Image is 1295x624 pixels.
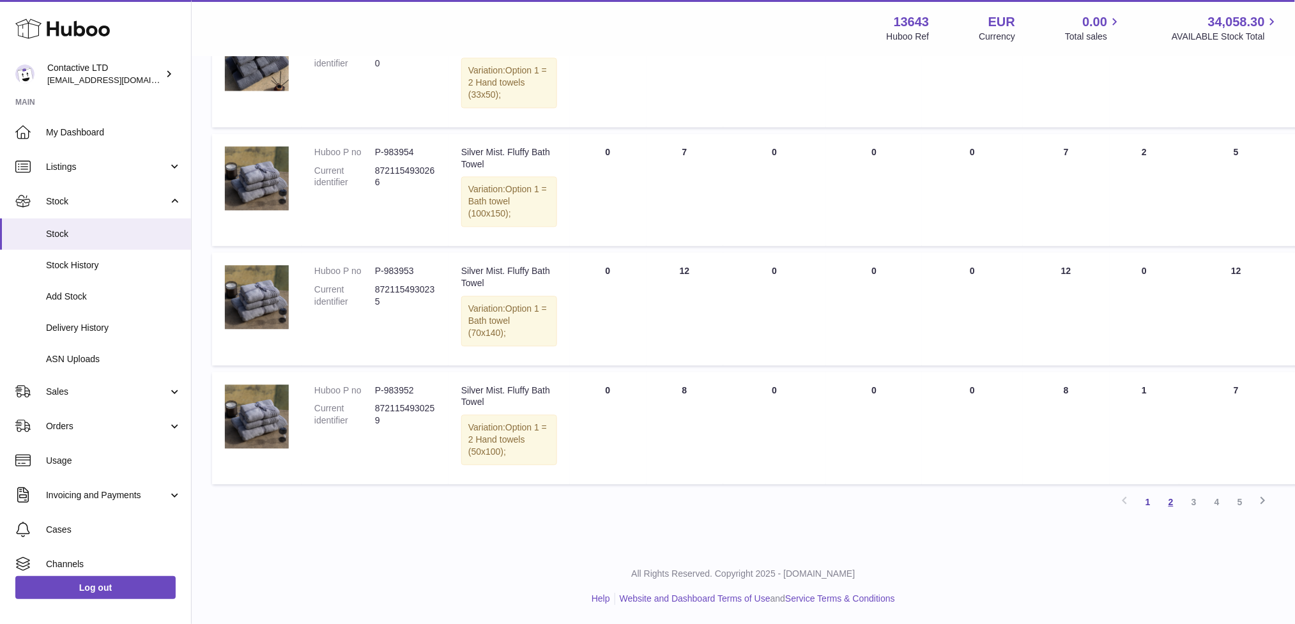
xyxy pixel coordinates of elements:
[988,13,1015,31] strong: EUR
[375,384,436,397] dd: P-983952
[826,14,922,126] td: 0
[647,252,723,365] td: 12
[1179,133,1294,246] td: 5
[1183,491,1206,514] a: 3
[570,372,647,484] td: 0
[46,259,181,271] span: Stock History
[570,14,647,126] td: 0
[461,146,557,171] div: Silver Mist. Fluffy Bath Towel
[1110,252,1179,365] td: 0
[1083,13,1108,31] span: 0.00
[970,385,975,395] span: 0
[46,353,181,365] span: ASN Uploads
[314,402,375,427] dt: Current identifier
[1206,491,1229,514] a: 4
[15,576,176,599] a: Log out
[15,65,34,84] img: soul@SOWLhome.com
[592,593,610,604] a: Help
[970,266,975,276] span: 0
[647,14,723,126] td: 11
[461,176,557,227] div: Variation:
[970,147,975,157] span: 0
[723,372,827,484] td: 0
[225,27,289,91] img: product image
[723,133,827,246] td: 0
[46,524,181,536] span: Cases
[47,75,188,85] span: [EMAIL_ADDRESS][DOMAIN_NAME]
[1160,491,1183,514] a: 2
[723,252,827,365] td: 0
[979,31,1016,43] div: Currency
[1065,13,1122,43] a: 0.00 Total sales
[570,252,647,365] td: 0
[1179,372,1294,484] td: 7
[1110,133,1179,246] td: 2
[826,372,922,484] td: 0
[375,402,436,427] dd: 8721154930259
[375,165,436,189] dd: 8721154930266
[894,13,930,31] strong: 13643
[826,133,922,246] td: 0
[225,265,289,329] img: product image
[46,195,168,208] span: Stock
[375,45,436,70] dd: 8721154930280
[468,184,547,218] span: Option 1 = Bath towel (100x150);
[1172,13,1280,43] a: 34,058.30 AVAILABLE Stock Total
[620,593,770,604] a: Website and Dashboard Terms of Use
[314,384,375,397] dt: Huboo P no
[46,228,181,240] span: Stock
[46,291,181,303] span: Add Stock
[461,384,557,409] div: Silver Mist. Fluffy Bath Towel
[46,455,181,467] span: Usage
[461,415,557,465] div: Variation:
[375,146,436,158] dd: P-983954
[314,265,375,277] dt: Huboo P no
[314,45,375,70] dt: Current identifier
[46,386,168,398] span: Sales
[1179,252,1294,365] td: 12
[570,133,647,246] td: 0
[46,420,168,432] span: Orders
[1065,31,1122,43] span: Total sales
[314,284,375,308] dt: Current identifier
[46,558,181,570] span: Channels
[1137,491,1160,514] a: 1
[375,284,436,308] dd: 8721154930235
[1023,372,1110,484] td: 8
[461,265,557,289] div: Silver Mist. Fluffy Bath Towel
[1229,491,1252,514] a: 5
[46,161,168,173] span: Listings
[461,296,557,346] div: Variation:
[785,593,895,604] a: Service Terms & Conditions
[47,62,162,86] div: Contactive LTD
[225,146,289,210] img: product image
[1110,14,1179,126] td: 0
[468,303,547,338] span: Option 1 = Bath towel (70x140);
[202,568,1285,580] p: All Rights Reserved. Copyright 2025 - [DOMAIN_NAME]
[468,65,547,100] span: Option 1 = 2 Hand towels (33x50);
[461,57,557,108] div: Variation:
[1208,13,1265,31] span: 34,058.30
[887,31,930,43] div: Huboo Ref
[647,372,723,484] td: 8
[1110,372,1179,484] td: 1
[46,489,168,501] span: Invoicing and Payments
[225,384,289,448] img: product image
[615,593,895,605] li: and
[723,14,827,126] td: 0
[468,422,547,457] span: Option 1 = 2 Hand towels (50x100);
[826,252,922,365] td: 0
[375,265,436,277] dd: P-983953
[1179,14,1294,126] td: 11
[46,322,181,334] span: Delivery History
[1023,133,1110,246] td: 7
[314,146,375,158] dt: Huboo P no
[1172,31,1280,43] span: AVAILABLE Stock Total
[314,165,375,189] dt: Current identifier
[1023,252,1110,365] td: 12
[647,133,723,246] td: 7
[1023,14,1110,126] td: 11
[46,126,181,139] span: My Dashboard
